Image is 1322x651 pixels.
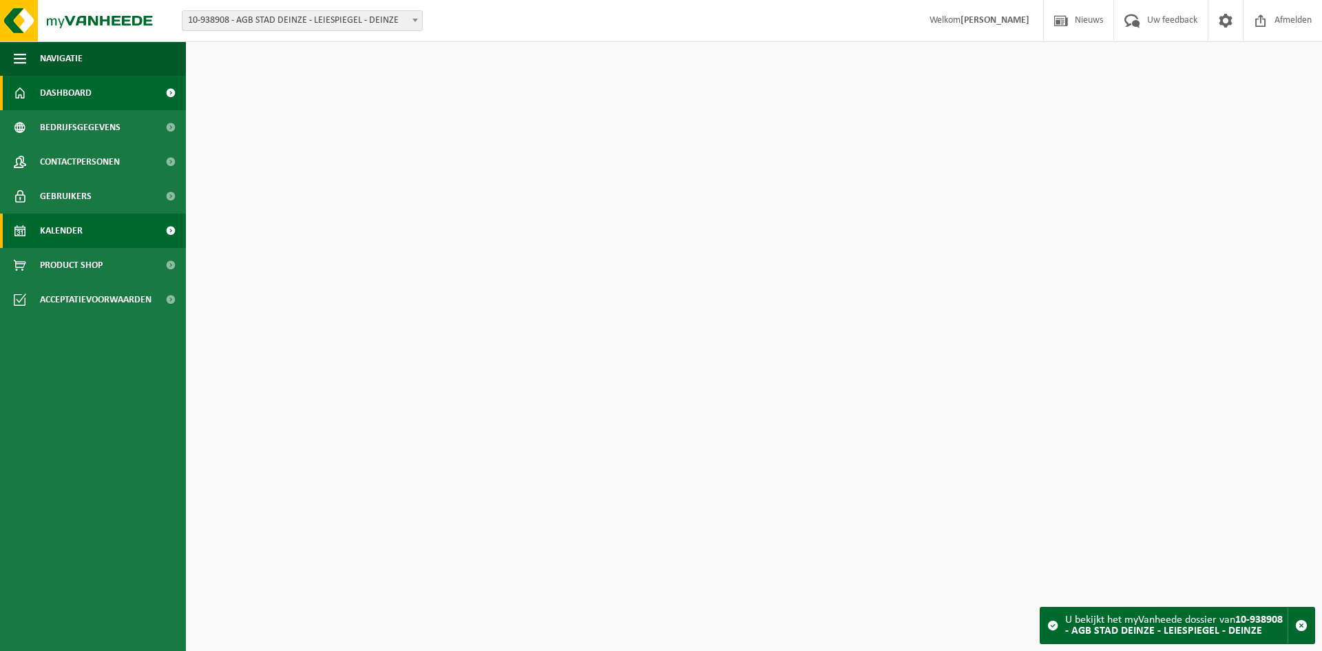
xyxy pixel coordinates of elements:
span: Dashboard [40,76,92,110]
strong: [PERSON_NAME] [961,15,1029,25]
span: Bedrijfsgegevens [40,110,120,145]
span: 10-938908 - AGB STAD DEINZE - LEIESPIEGEL - DEINZE [182,11,422,30]
span: Gebruikers [40,179,92,214]
span: 10-938908 - AGB STAD DEINZE - LEIESPIEGEL - DEINZE [182,10,423,31]
span: Contactpersonen [40,145,120,179]
span: Product Shop [40,248,103,282]
span: Acceptatievoorwaarden [40,282,151,317]
div: U bekijkt het myVanheede dossier van [1065,608,1288,643]
span: Navigatie [40,41,83,76]
strong: 10-938908 - AGB STAD DEINZE - LEIESPIEGEL - DEINZE [1065,614,1283,637]
span: Kalender [40,214,83,248]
